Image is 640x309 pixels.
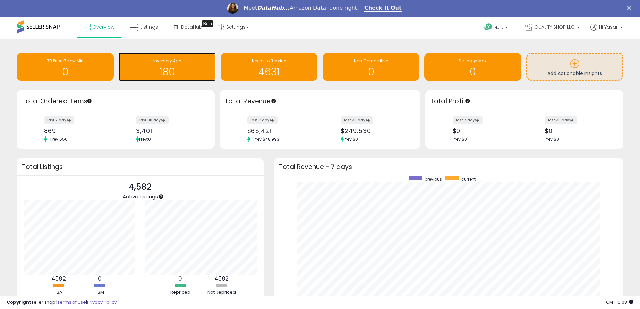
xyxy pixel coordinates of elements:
[453,136,467,142] span: Prev: $0
[122,66,212,77] h1: 180
[354,58,388,64] span: Non Competitive
[545,136,559,142] span: Prev: $0
[479,18,515,39] a: Help
[47,136,71,142] span: Prev: 650
[459,58,487,64] span: Selling @ Max
[244,5,359,11] div: Meet Amazon Data, done right.
[590,24,623,39] a: Hi Yasar
[227,3,238,14] img: Profile image for Georgie
[214,275,229,283] b: 4582
[17,53,114,81] a: BB Price Below Min 0
[527,54,622,80] a: Add Actionable Insights
[136,127,203,134] div: 3,401
[461,176,476,182] span: current
[545,127,611,134] div: $0
[44,127,111,134] div: 869
[484,23,493,31] i: Get Help
[424,53,521,81] a: Selling @ Max 0
[453,127,519,134] div: $0
[22,96,210,106] h3: Total Ordered Items
[22,164,259,169] h3: Total Listings
[139,136,151,142] span: Prev: 0
[221,53,317,81] a: Needs to Reprice 4631
[247,127,315,134] div: $65,421
[86,98,92,104] div: Tooltip anchor
[520,17,585,39] a: QUALITY SHOP LLC
[202,289,242,296] div: Not Repriced
[20,66,110,77] h1: 0
[545,116,577,124] label: last 30 days
[344,136,358,142] span: Prev: $0
[125,17,163,37] a: Listings
[181,24,202,30] span: DataHub
[225,96,415,106] h3: Total Revenue
[87,299,117,305] a: Privacy Policy
[47,58,84,64] span: BB Price Below Min
[119,53,215,81] a: Inventory Age 180
[599,24,618,30] span: Hi Yasar
[213,17,254,37] a: Settings
[57,299,86,305] a: Terms of Use
[98,275,102,283] b: 0
[7,299,117,306] div: seller snap | |
[224,66,314,77] h1: 4631
[606,299,633,305] span: 2025-10-13 16:08 GMT
[453,116,483,124] label: last 7 days
[428,66,518,77] h1: 0
[92,24,114,30] span: Overview
[80,289,120,296] div: FBM
[39,289,79,296] div: FBA
[430,96,618,106] h3: Total Profit
[364,5,402,12] a: Check It Out
[44,116,74,124] label: last 7 days
[140,24,158,30] span: Listings
[247,116,278,124] label: last 7 days
[7,299,31,305] strong: Copyright
[547,70,602,77] span: Add Actionable Insights
[465,98,471,104] div: Tooltip anchor
[169,17,207,37] a: DataHub
[341,127,409,134] div: $249,530
[252,58,286,64] span: Needs to Reprice
[202,20,213,27] div: Tooltip anchor
[51,275,66,283] b: 4582
[158,194,164,200] div: Tooltip anchor
[326,66,416,77] h1: 0
[534,24,575,30] span: QUALITY SHOP LLC
[123,181,158,193] p: 4,582
[250,136,283,142] span: Prev: $48,993
[271,98,277,104] div: Tooltip anchor
[178,275,182,283] b: 0
[79,17,119,37] a: Overview
[123,193,158,200] span: Active Listings
[153,58,181,64] span: Inventory Age
[494,25,503,30] span: Help
[341,116,373,124] label: last 30 days
[279,164,618,169] h3: Total Revenue - 7 days
[425,176,442,182] span: previous
[257,5,290,11] i: DataHub...
[323,53,419,81] a: Non Competitive 0
[160,289,201,296] div: Repriced
[136,116,169,124] label: last 30 days
[627,6,634,10] div: Close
